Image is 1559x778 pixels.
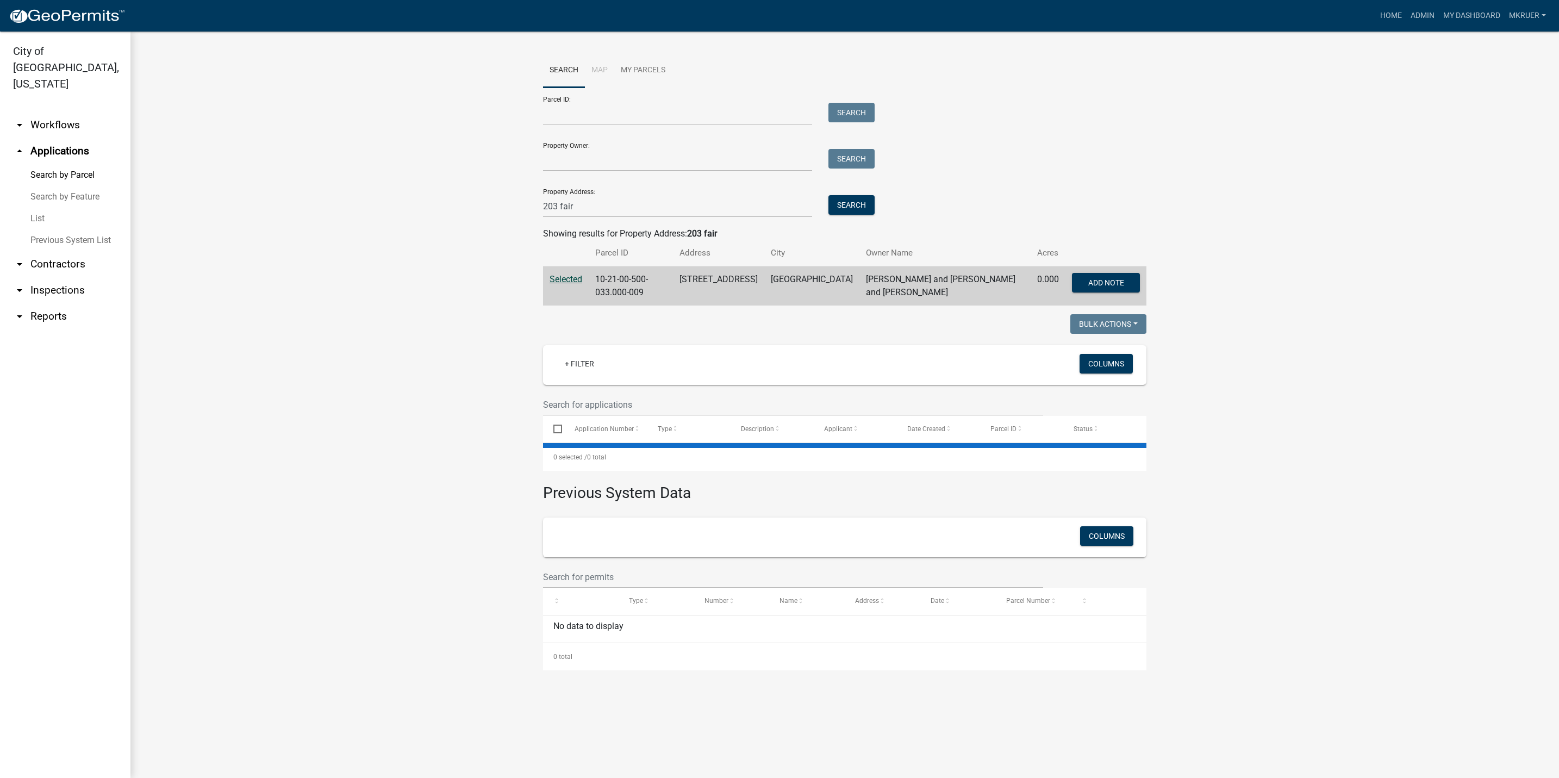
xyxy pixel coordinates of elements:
[553,453,587,461] span: 0 selected /
[1439,5,1505,26] a: My Dashboard
[931,597,944,605] span: Date
[564,416,647,442] datatable-header-cell: Application Number
[543,53,585,88] a: Search
[731,416,814,442] datatable-header-cell: Description
[543,394,1043,416] input: Search for applications
[673,266,764,306] td: [STREET_ADDRESS]
[1088,278,1124,287] span: Add Note
[769,588,845,614] datatable-header-cell: Name
[13,145,26,158] i: arrow_drop_up
[629,597,643,605] span: Type
[543,615,1146,643] div: No data to display
[1031,240,1065,266] th: Acres
[543,566,1043,588] input: Search for permits
[694,588,770,614] datatable-header-cell: Number
[814,416,897,442] datatable-header-cell: Applicant
[859,240,1031,266] th: Owner Name
[828,103,875,122] button: Search
[1080,354,1133,374] button: Columns
[996,588,1071,614] datatable-header-cell: Parcel Number
[741,425,774,433] span: Description
[828,149,875,169] button: Search
[1074,425,1093,433] span: Status
[845,588,920,614] datatable-header-cell: Address
[920,588,996,614] datatable-header-cell: Date
[550,274,582,284] a: Selected
[673,240,764,266] th: Address
[1080,526,1133,546] button: Columns
[907,425,945,433] span: Date Created
[13,310,26,323] i: arrow_drop_down
[589,266,673,306] td: 10-21-00-500-033.000-009
[1006,597,1050,605] span: Parcel Number
[828,195,875,215] button: Search
[614,53,672,88] a: My Parcels
[764,266,859,306] td: [GEOGRAPHIC_DATA]
[619,588,694,614] datatable-header-cell: Type
[543,416,564,442] datatable-header-cell: Select
[687,228,717,239] strong: 203 fair
[704,597,728,605] span: Number
[556,354,603,374] a: + Filter
[13,119,26,132] i: arrow_drop_down
[897,416,980,442] datatable-header-cell: Date Created
[543,643,1146,670] div: 0 total
[1406,5,1439,26] a: Admin
[779,597,797,605] span: Name
[980,416,1063,442] datatable-header-cell: Parcel ID
[1031,266,1065,306] td: 0.000
[1070,314,1146,334] button: Bulk Actions
[1376,5,1406,26] a: Home
[658,425,672,433] span: Type
[13,284,26,297] i: arrow_drop_down
[859,266,1031,306] td: [PERSON_NAME] and [PERSON_NAME] and [PERSON_NAME]
[855,597,879,605] span: Address
[543,227,1146,240] div: Showing results for Property Address:
[1072,273,1140,292] button: Add Note
[575,425,634,433] span: Application Number
[824,425,852,433] span: Applicant
[589,240,673,266] th: Parcel ID
[543,471,1146,505] h3: Previous System Data
[647,416,730,442] datatable-header-cell: Type
[1063,416,1146,442] datatable-header-cell: Status
[543,444,1146,471] div: 0 total
[1505,5,1550,26] a: mkruer
[764,240,859,266] th: City
[990,425,1017,433] span: Parcel ID
[13,258,26,271] i: arrow_drop_down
